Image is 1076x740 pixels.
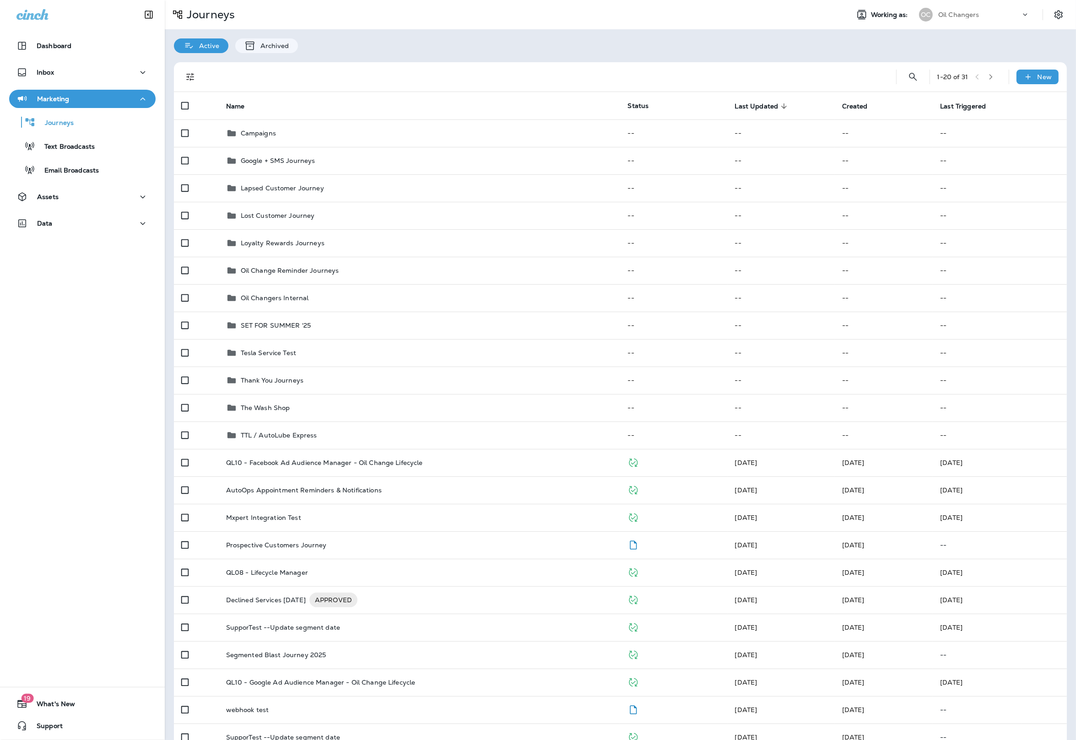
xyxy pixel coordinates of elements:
[835,229,933,257] td: --
[933,174,1067,202] td: --
[735,623,757,632] span: Eluwa Monday
[241,157,315,164] p: Google + SMS Journeys
[226,103,245,110] span: Name
[933,284,1067,312] td: --
[9,214,156,232] button: Data
[620,202,727,229] td: --
[35,167,99,175] p: Email Broadcasts
[835,174,933,202] td: --
[728,147,835,174] td: --
[9,695,156,713] button: 19What's New
[842,486,865,494] span: J-P Scoville
[241,432,317,439] p: TTL / AutoLube Express
[627,677,639,686] span: Published
[940,706,1060,713] p: --
[940,102,998,110] span: Last Triggered
[627,650,639,658] span: Published
[735,486,757,494] span: Brookelynn Miller
[933,339,1067,367] td: --
[226,486,382,494] p: AutoOps Appointment Reminders & Notifications
[620,257,727,284] td: --
[37,95,69,103] p: Marketing
[933,449,1067,476] td: [DATE]
[835,284,933,312] td: --
[933,147,1067,174] td: --
[933,614,1067,641] td: [DATE]
[226,651,326,659] p: Segmented Blast Journey 2025
[309,595,357,605] span: APPROVED
[933,312,1067,339] td: --
[620,284,727,312] td: --
[933,257,1067,284] td: --
[226,679,416,686] p: QL10 - Google Ad Audience Manager - Oil Change Lifecycle
[835,257,933,284] td: --
[136,5,162,24] button: Collapse Sidebar
[835,339,933,367] td: --
[226,541,327,549] p: Prospective Customers Journey
[842,103,868,110] span: Created
[938,11,979,18] p: Oil Changers
[37,42,71,49] p: Dashboard
[226,706,269,713] p: webhook test
[9,113,156,132] button: Journeys
[1050,6,1067,23] button: Settings
[735,459,757,467] span: Brookelynn Miller
[842,541,865,549] span: Andrea Alcala
[620,174,727,202] td: --
[620,119,727,147] td: --
[241,239,324,247] p: Loyalty Rewards Journeys
[728,367,835,394] td: --
[620,394,727,421] td: --
[735,651,757,659] span: Brookelynn Miller
[735,103,779,110] span: Last Updated
[27,700,75,711] span: What's New
[735,596,757,604] span: Brookelynn Miller
[241,212,315,219] p: Lost Customer Journey
[933,367,1067,394] td: --
[35,143,95,151] p: Text Broadcasts
[226,459,423,466] p: QL10 - Facebook Ad Audience Manager - Oil Change Lifecycle
[241,294,309,302] p: Oil Changers Internal
[735,568,757,577] span: Developer Integrations
[835,367,933,394] td: --
[37,69,54,76] p: Inbox
[728,229,835,257] td: --
[728,284,835,312] td: --
[241,404,290,411] p: The Wash Shop
[241,349,297,356] p: Tesla Service Test
[842,568,865,577] span: J-P Scoville
[919,8,933,22] div: OC
[627,540,639,548] span: Draft
[933,586,1067,614] td: [DATE]
[728,312,835,339] td: --
[620,367,727,394] td: --
[835,202,933,229] td: --
[183,8,235,22] p: Journeys
[842,459,865,467] span: Brookelynn Miller
[735,541,757,549] span: Andrea Alcala
[36,119,74,128] p: Journeys
[842,678,865,686] span: Unknown
[241,267,339,274] p: Oil Change Reminder Journeys
[627,567,639,576] span: Published
[9,63,156,81] button: Inbox
[195,42,219,49] p: Active
[627,485,639,493] span: Published
[27,722,63,733] span: Support
[933,669,1067,696] td: [DATE]
[728,394,835,421] td: --
[181,68,200,86] button: Filters
[835,147,933,174] td: --
[226,593,306,607] p: Declined Services [DATE]
[735,678,757,686] span: Brookelynn Miller
[309,593,357,607] div: APPROVED
[842,596,865,604] span: Brookelynn Miller
[940,651,1060,659] p: --
[620,229,727,257] td: --
[937,73,968,81] div: 1 - 20 of 31
[728,257,835,284] td: --
[9,136,156,156] button: Text Broadcasts
[835,394,933,421] td: --
[241,184,324,192] p: Lapsed Customer Journey
[620,421,727,449] td: --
